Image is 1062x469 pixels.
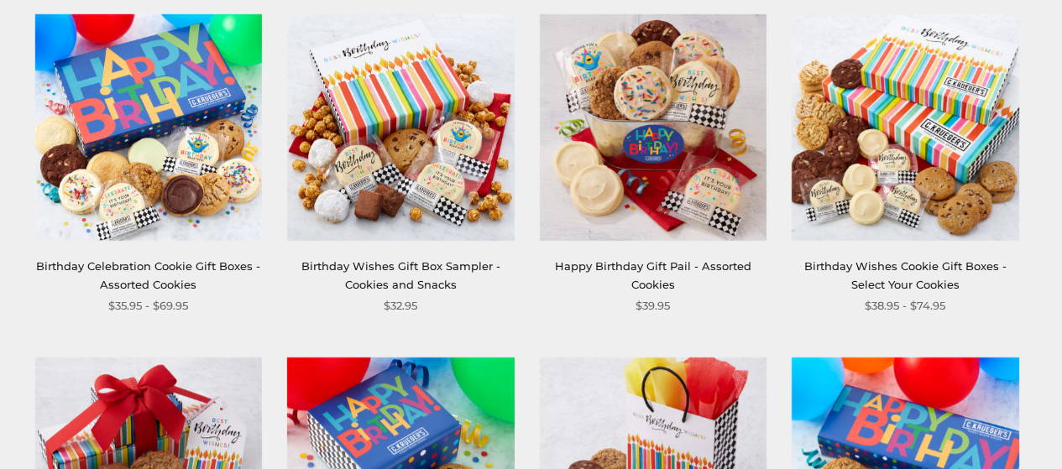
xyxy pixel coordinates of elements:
img: Birthday Wishes Cookie Gift Boxes - Select Your Cookies [792,14,1018,241]
img: Happy Birthday Gift Pail - Assorted Cookies [540,14,766,241]
iframe: Sign Up via Text for Offers [13,405,174,456]
a: Birthday Wishes Cookie Gift Boxes - Select Your Cookies [804,259,1007,290]
span: $35.95 - $69.95 [108,297,188,315]
a: Birthday Celebration Cookie Gift Boxes - Assorted Cookies [36,259,260,290]
a: Birthday Wishes Gift Box Sampler - Cookies and Snacks [301,259,500,290]
span: $38.95 - $74.95 [865,297,945,315]
img: Birthday Celebration Cookie Gift Boxes - Assorted Cookies [35,14,262,241]
span: $39.95 [636,297,670,315]
img: Birthday Wishes Gift Box Sampler - Cookies and Snacks [287,14,514,241]
a: Happy Birthday Gift Pail - Assorted Cookies [555,259,751,290]
span: $32.95 [384,297,417,315]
